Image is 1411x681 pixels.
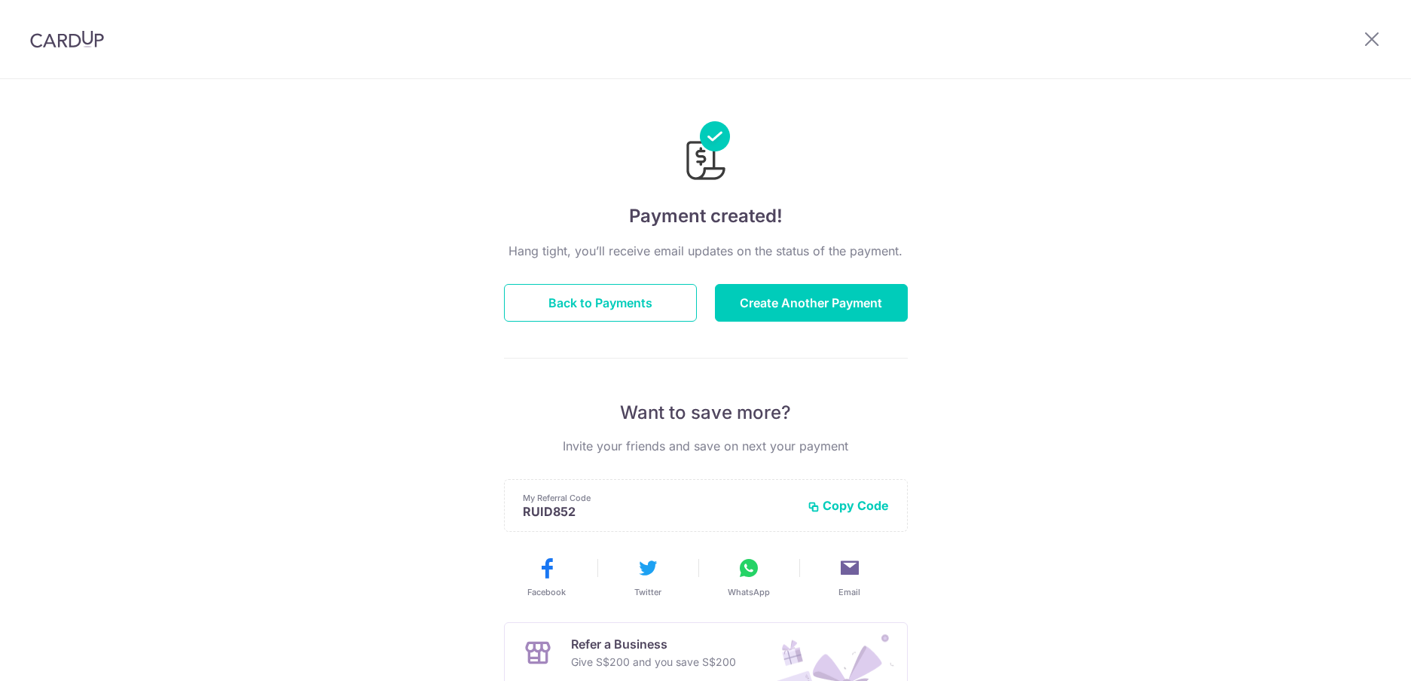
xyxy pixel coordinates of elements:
[504,437,908,455] p: Invite your friends and save on next your payment
[805,556,894,598] button: Email
[523,504,796,519] p: RUID852
[838,586,860,598] span: Email
[603,556,692,598] button: Twitter
[504,203,908,230] h4: Payment created!
[504,401,908,425] p: Want to save more?
[504,242,908,260] p: Hang tight, you’ll receive email updates on the status of the payment.
[502,556,591,598] button: Facebook
[571,653,736,671] p: Give S$200 and you save S$200
[523,492,796,504] p: My Referral Code
[571,635,736,653] p: Refer a Business
[682,121,730,185] img: Payments
[715,284,908,322] button: Create Another Payment
[504,284,697,322] button: Back to Payments
[30,30,104,48] img: CardUp
[808,498,889,513] button: Copy Code
[527,586,566,598] span: Facebook
[634,586,661,598] span: Twitter
[704,556,793,598] button: WhatsApp
[728,586,770,598] span: WhatsApp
